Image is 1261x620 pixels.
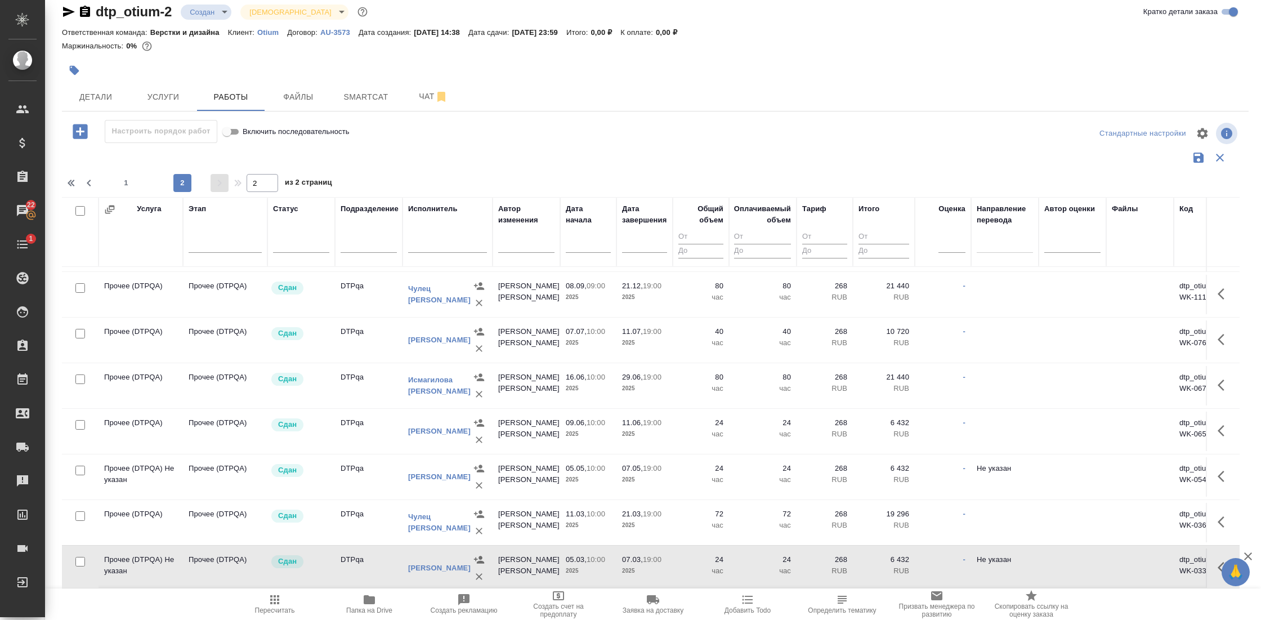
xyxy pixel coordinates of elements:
td: Прочее (DTPQA) [99,320,183,360]
p: 80 [735,372,791,383]
input: От [678,230,723,244]
p: 6 432 [858,417,909,429]
td: DTPqa [335,366,403,405]
p: 2025 [566,520,611,531]
div: Автор оценки [1044,203,1095,215]
p: час [735,520,791,531]
td: DTPqa [335,412,403,451]
div: Менеджер проверил работу исполнителя, передает ее на следующий этап [270,372,329,387]
a: [PERSON_NAME] [408,472,471,481]
p: 24 [678,417,723,429]
span: Пересчитать [255,606,295,614]
td: dtp_otium-2-WK-036 [1174,503,1241,542]
p: час [735,292,791,303]
button: Назначить [471,506,488,523]
td: [PERSON_NAME] [PERSON_NAME] [493,320,560,360]
p: 07.05, [622,464,643,472]
button: Здесь прячутся важные кнопки [1211,417,1238,444]
button: Папка на Drive [322,588,417,620]
td: DTPqa [335,548,403,588]
p: 29.06, [622,373,643,381]
span: Включить последовательность [243,126,350,137]
p: Оtium [257,28,287,37]
p: 11.07, [622,327,643,336]
p: Дата сдачи: [468,28,512,37]
button: Создать рекламацию [417,588,511,620]
input: От [802,230,847,244]
button: Сгруппировать [104,204,115,215]
button: Здесь прячутся важные кнопки [1211,372,1238,399]
button: Здесь прячутся важные кнопки [1211,463,1238,490]
div: Менеджер проверил работу исполнителя, передает ее на следующий этап [270,326,329,341]
p: 19:00 [643,373,661,381]
a: - [963,464,965,472]
p: Прочее (DTPQA) [189,509,262,520]
p: 2025 [566,474,611,485]
p: RUB [858,383,909,394]
p: 2025 [622,565,667,577]
p: Прочее (DTPQA) [189,417,262,429]
p: час [678,292,723,303]
span: Услуги [136,90,190,104]
p: RUB [858,474,909,485]
button: Сбросить фильтры [1209,147,1231,168]
p: AU-3573 [320,28,359,37]
td: DTPqa [335,503,403,542]
td: dtp_otium-2-WK-076 [1174,320,1241,360]
p: час [735,383,791,394]
p: 10:00 [587,418,605,427]
a: - [963,418,965,427]
p: Прочее (DTPQA) [189,280,262,292]
button: Удалить [471,477,488,494]
p: 2025 [566,383,611,394]
button: Создать счет на предоплату [511,588,606,620]
p: час [735,337,791,349]
div: Этап [189,203,206,215]
td: DTPqa [335,320,403,360]
td: Прочее (DTPQA) Не указан [99,548,183,588]
a: - [963,373,965,381]
input: До [678,244,723,258]
span: 🙏 [1226,560,1245,584]
td: Не указан [971,548,1039,588]
p: Итого: [566,28,591,37]
p: час [678,565,723,577]
div: Подразделение [341,203,399,215]
p: 19:00 [643,555,661,564]
button: 1 [117,174,135,192]
span: Создать счет на предоплату [518,603,599,618]
button: [DEMOGRAPHIC_DATA] [246,7,334,17]
p: 0,00 ₽ [591,28,620,37]
p: 268 [802,326,847,337]
p: 24 [678,554,723,565]
button: Назначить [471,369,488,386]
p: час [678,337,723,349]
td: Прочее (DTPQA) [99,275,183,314]
p: 21.03, [622,510,643,518]
div: Создан [181,5,231,20]
p: 21 440 [858,372,909,383]
button: Здесь прячутся важные кнопки [1211,280,1238,307]
p: 40 [735,326,791,337]
p: Сдан [278,465,297,476]
p: Сдан [278,282,297,293]
p: 72 [678,509,723,520]
p: 19:00 [643,282,661,290]
input: От [734,230,791,244]
button: 🙏 [1222,558,1250,586]
p: 6 432 [858,463,909,474]
p: 2025 [566,337,611,349]
button: Пересчитать [227,588,322,620]
p: RUB [802,337,847,349]
p: 2025 [566,565,611,577]
span: из 2 страниц [285,176,332,192]
p: RUB [858,565,909,577]
p: RUB [802,383,847,394]
p: 19:00 [643,510,661,518]
div: Оплачиваемый объем [734,203,791,226]
td: dtp_otium-2-WK-067 [1174,366,1241,405]
td: dtp_otium-2-WK-111 [1174,275,1241,314]
span: 1 [117,177,135,189]
div: Итого [858,203,879,215]
p: Сдан [278,328,297,339]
